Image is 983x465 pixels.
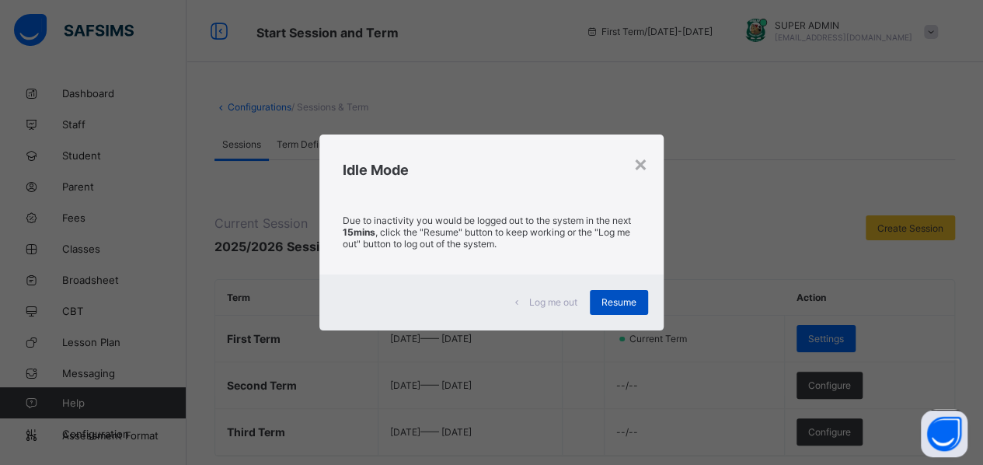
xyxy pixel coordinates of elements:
[633,150,648,177] div: ×
[921,411,967,457] button: Open asap
[343,226,375,238] strong: 15mins
[601,296,636,308] span: Resume
[343,215,640,250] p: Due to inactivity you would be logged out to the system in the next , click the "Resume" button t...
[343,162,640,178] h2: Idle Mode
[529,296,577,308] span: Log me out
